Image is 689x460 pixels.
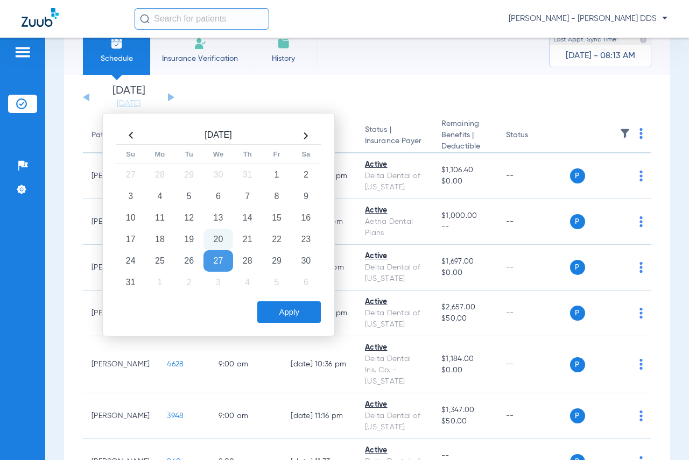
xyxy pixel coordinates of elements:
div: Delta Dental Ins. Co. - [US_STATE] [365,353,424,387]
img: last sync help info [639,36,647,44]
td: -- [497,336,570,393]
img: group-dot-blue.svg [639,308,643,319]
span: $1,697.00 [441,256,488,267]
td: -- [497,291,570,336]
span: $0.00 [441,267,488,279]
td: 9:00 AM [210,336,282,393]
div: Patient Name [92,130,139,141]
td: 9:00 AM [210,393,282,439]
span: Last Appt. Sync Time: [553,34,618,45]
span: $50.00 [441,416,488,427]
a: [DATE] [96,98,161,109]
span: History [258,53,309,64]
th: Remaining Benefits | [433,118,497,153]
span: 3948 [167,412,184,420]
img: group-dot-blue.svg [639,128,643,139]
span: P [570,260,585,275]
span: $50.00 [441,313,488,324]
td: [PERSON_NAME] [83,393,158,439]
div: Active [365,399,424,411]
th: [DATE] [145,127,291,145]
img: Manual Insurance Verification [194,37,207,50]
span: $1,000.00 [441,210,488,222]
td: [DATE] 11:16 PM [282,393,356,439]
img: hamburger-icon [14,46,31,59]
span: 4628 [167,360,184,368]
span: $1,106.40 [441,165,488,176]
span: Insurance Verification [158,53,242,64]
td: [DATE] 10:36 PM [282,336,356,393]
td: -- [497,245,570,291]
span: P [570,408,585,423]
div: Delta Dental of [US_STATE] [365,411,424,433]
span: Schedule [91,53,142,64]
td: -- [497,199,570,245]
div: Active [365,342,424,353]
span: $2,657.00 [441,302,488,313]
div: Active [365,445,424,456]
div: Aetna Dental Plans [365,216,424,239]
img: filter.svg [620,128,630,139]
li: [DATE] [96,86,161,109]
div: Active [365,159,424,171]
input: Search for patients [135,8,269,30]
button: Apply [257,301,321,323]
span: P [570,168,585,183]
img: group-dot-blue.svg [639,216,643,227]
span: [PERSON_NAME] - [PERSON_NAME] DDS [509,13,667,24]
div: Patient Name [92,130,150,141]
iframe: Chat Widget [635,408,689,460]
div: Delta Dental of [US_STATE] [365,171,424,193]
div: Delta Dental of [US_STATE] [365,262,424,285]
span: Deductible [441,141,488,152]
div: Active [365,296,424,308]
div: Delta Dental of [US_STATE] [365,308,424,330]
span: P [570,357,585,372]
img: Schedule [110,37,123,50]
td: -- [497,393,570,439]
span: Insurance Payer [365,136,424,147]
td: [PERSON_NAME] [83,336,158,393]
img: History [277,37,290,50]
img: group-dot-blue.svg [639,359,643,370]
img: group-dot-blue.svg [639,262,643,273]
div: Active [365,205,424,216]
span: $0.00 [441,365,488,376]
span: P [570,214,585,229]
span: $1,347.00 [441,405,488,416]
span: -- [441,222,488,233]
img: Zuub Logo [22,8,59,27]
th: Status [497,118,570,153]
th: Status | [356,118,433,153]
span: P [570,306,585,321]
span: [DATE] - 08:13 AM [566,51,635,61]
span: $1,184.00 [441,353,488,365]
div: Active [365,251,424,262]
td: -- [497,153,570,199]
span: $0.00 [441,176,488,187]
img: Search Icon [140,14,150,24]
img: group-dot-blue.svg [639,171,643,181]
